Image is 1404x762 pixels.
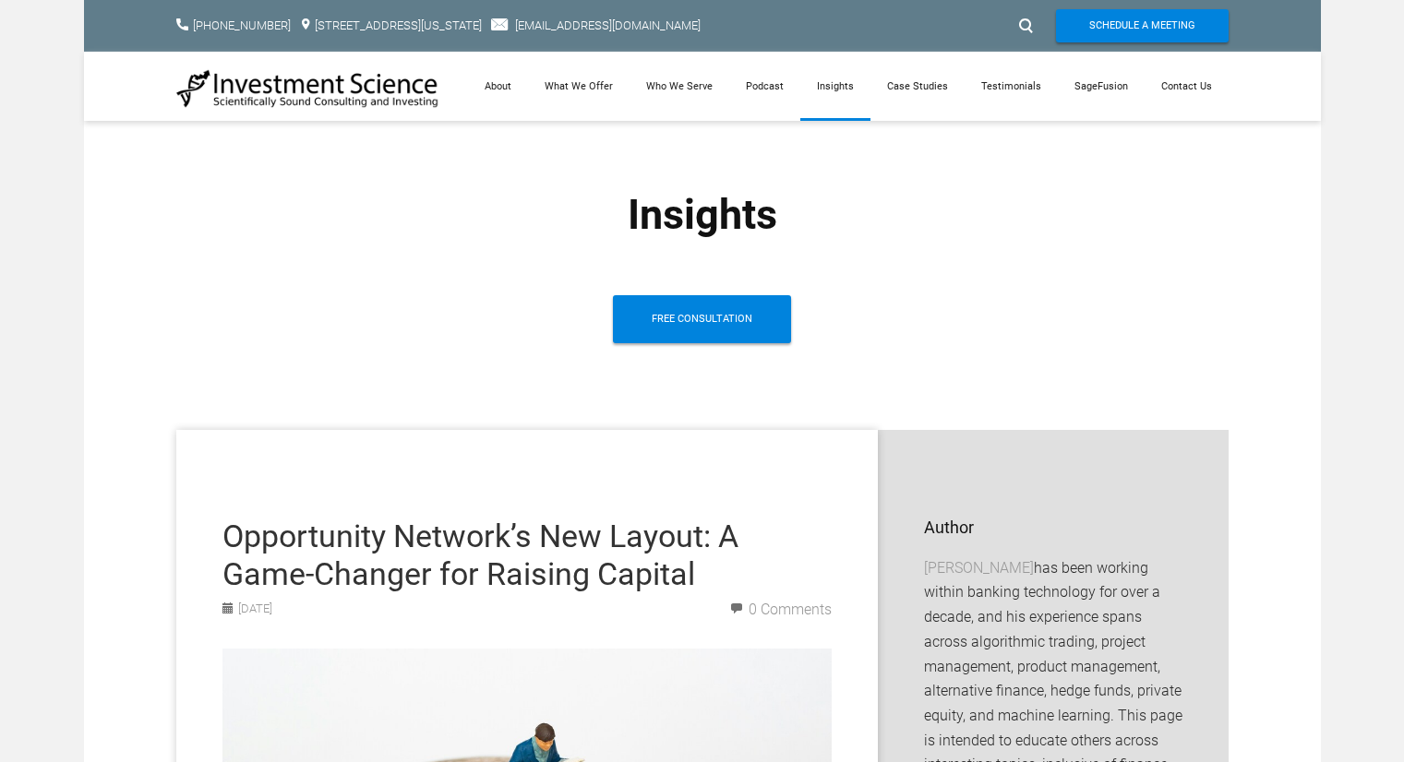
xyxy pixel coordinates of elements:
[1145,52,1229,121] a: Contact Us
[193,18,291,32] a: [PHONE_NUMBER]
[965,52,1058,121] a: Testimonials
[468,52,528,121] a: About
[1058,52,1145,121] a: SageFusion
[1089,9,1195,42] span: Schedule A Meeting
[800,52,870,121] a: Insights
[870,52,965,121] a: Case Studies
[361,190,1044,240] center: Insights
[652,295,752,343] span: Free Consultation
[222,518,738,592] a: Opportunity Network’s New Layout: A Game-Changer for Raising Capital
[924,518,1182,538] h2: Author
[315,18,482,32] a: [STREET_ADDRESS][US_STATE]​
[176,68,439,109] img: Investment Science | NYC Consulting Services
[731,601,832,618] a: 0 Comments
[222,602,272,618] span: [DATE]
[729,52,800,121] a: Podcast
[924,556,1034,581] a: [PERSON_NAME]
[1056,9,1229,42] a: Schedule A Meeting
[528,52,630,121] a: What We Offer
[613,295,791,343] a: Free Consultation
[630,52,729,121] a: Who We Serve
[515,18,701,32] a: [EMAIL_ADDRESS][DOMAIN_NAME]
